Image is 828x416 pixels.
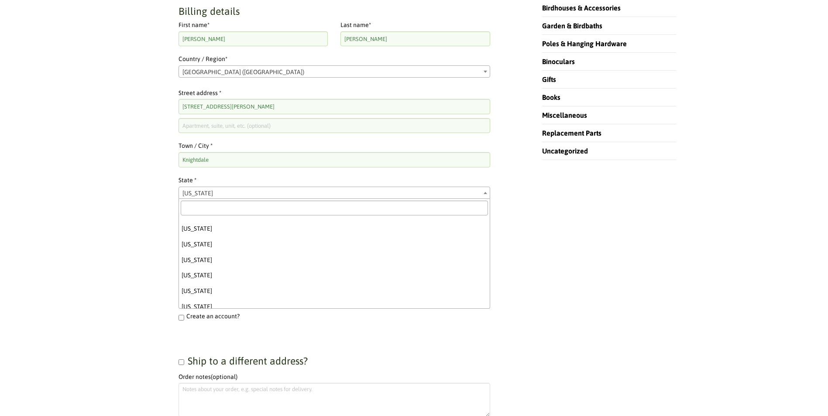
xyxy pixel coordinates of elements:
label: State [179,175,490,186]
li: [US_STATE] [179,283,490,299]
h3: Billing details [179,5,490,18]
span: Ship to a different address? [188,355,308,367]
li: [US_STATE] [179,268,490,283]
label: Last name [340,20,490,31]
a: Garden & Birdbaths [542,22,602,30]
label: Order notes [179,372,490,382]
a: Uncategorized [542,147,588,155]
a: Birdhouses & Accessories [542,4,621,12]
span: Create an account? [186,313,240,320]
span: Country / Region [179,65,490,78]
a: Books [542,93,560,101]
a: Miscellaneous [542,111,587,119]
a: Replacement Parts [542,129,601,137]
label: Town / City [179,141,490,151]
label: Street address [179,88,490,99]
label: First name [179,20,328,31]
span: United States (US) [179,66,490,78]
li: [US_STATE] [179,299,490,315]
label: Country / Region [179,20,490,65]
input: Apartment, suite, unit, etc. (optional) [179,118,490,133]
li: [US_STATE] [179,252,490,268]
a: Poles & Hanging Hardware [542,40,627,48]
a: Binoculars [542,58,575,65]
a: Gifts [542,75,556,83]
input: House number and street name [179,99,490,114]
span: (optional) [211,373,237,380]
input: Ship to a different address? [179,359,184,365]
span: State [179,187,490,199]
span: Illinois [179,187,490,199]
input: Create an account? [179,315,184,321]
li: [US_STATE] [179,221,490,237]
li: [US_STATE] [179,237,490,252]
